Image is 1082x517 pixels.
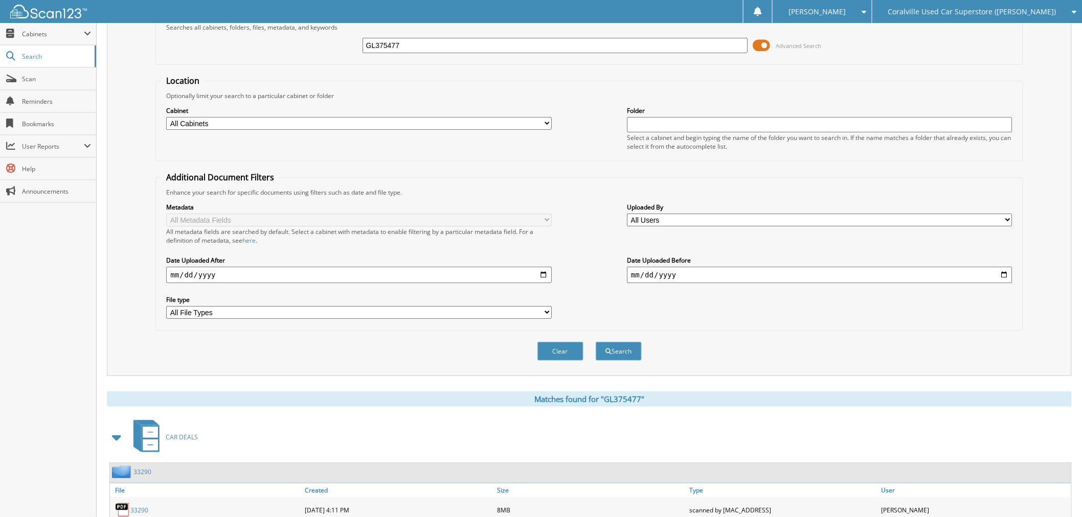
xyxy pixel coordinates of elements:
[166,227,551,245] div: All metadata fields are searched by default. Select a cabinet with metadata to enable filtering b...
[22,187,91,196] span: Announcements
[161,23,1017,32] div: Searches all cabinets, folders, files, metadata, and keywords
[537,342,583,361] button: Clear
[112,465,133,478] img: folder2.png
[627,203,1012,212] label: Uploaded By
[888,9,1056,15] span: Coralville Used Car Superstore ([PERSON_NAME])
[789,9,846,15] span: [PERSON_NAME]
[494,483,687,497] a: Size
[22,142,84,151] span: User Reports
[627,267,1012,283] input: end
[22,97,91,106] span: Reminders
[166,267,551,283] input: start
[161,188,1017,197] div: Enhance your search for specific documents using filters such as date and file type.
[22,75,91,83] span: Scan
[110,483,302,497] a: File
[1031,468,1082,517] iframe: Chat Widget
[107,391,1072,407] div: Matches found for "GL375477"
[627,133,1012,151] div: Select a cabinet and begin typing the name of the folder you want to search in. If the name match...
[596,342,642,361] button: Search
[166,106,551,115] label: Cabinet
[22,120,91,128] span: Bookmarks
[166,256,551,265] label: Date Uploaded After
[22,165,91,173] span: Help
[127,417,198,457] a: CAR DEALS
[161,172,279,183] legend: Additional Document Filters
[130,506,148,514] a: 33290
[161,75,205,86] legend: Location
[133,467,151,476] a: 33290
[302,483,494,497] a: Created
[166,295,551,304] label: File type
[687,483,879,497] a: Type
[10,5,87,18] img: scan123-logo-white.svg
[166,203,551,212] label: Metadata
[627,256,1012,265] label: Date Uploaded Before
[242,236,256,245] a: here
[166,433,198,441] span: CAR DEALS
[627,106,1012,115] label: Folder
[879,483,1071,497] a: User
[22,52,89,61] span: Search
[22,30,84,38] span: Cabinets
[161,91,1017,100] div: Optionally limit your search to a particular cabinet or folder
[776,42,821,50] span: Advanced Search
